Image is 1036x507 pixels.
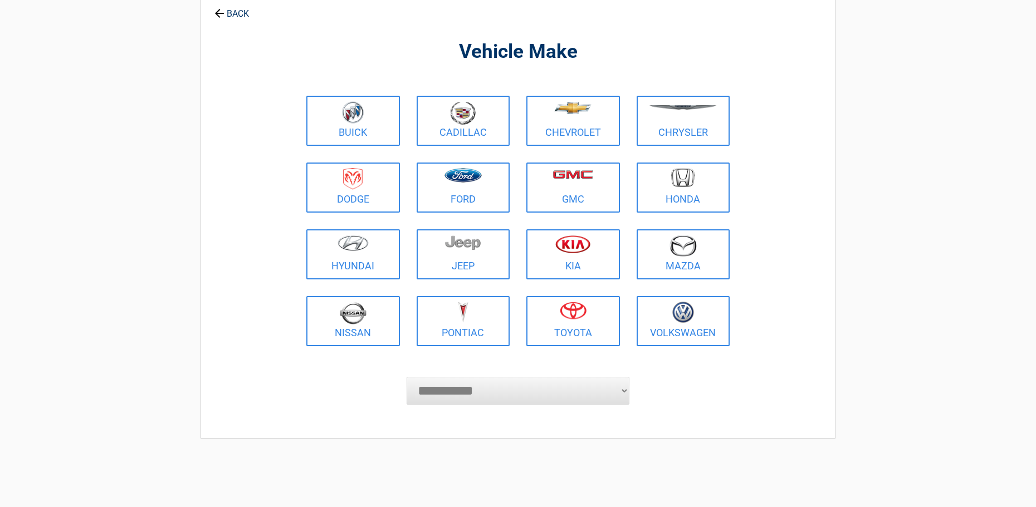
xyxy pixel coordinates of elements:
a: Chevrolet [526,96,620,146]
img: pontiac [457,302,468,323]
img: toyota [560,302,587,319]
a: Jeep [417,229,510,279]
a: Buick [306,96,400,146]
a: Toyota [526,296,620,346]
img: ford [444,168,482,183]
img: buick [342,101,364,124]
img: jeep [445,235,481,250]
a: Mazda [637,229,730,279]
a: Chrysler [637,96,730,146]
img: honda [671,168,695,188]
img: kia [555,235,590,253]
img: chrysler [649,105,717,110]
a: Honda [637,163,730,213]
img: gmc [553,170,593,179]
a: Cadillac [417,96,510,146]
h2: Vehicle Make [304,39,732,65]
img: dodge [343,168,363,190]
img: cadillac [450,101,476,125]
a: Dodge [306,163,400,213]
img: hyundai [338,235,369,251]
img: nissan [340,302,366,324]
img: mazda [669,235,697,257]
a: GMC [526,163,620,213]
a: Volkswagen [637,296,730,346]
a: Hyundai [306,229,400,279]
img: chevrolet [554,102,592,114]
a: Nissan [306,296,400,346]
a: Kia [526,229,620,279]
img: volkswagen [672,302,694,323]
a: Pontiac [417,296,510,346]
a: Ford [417,163,510,213]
